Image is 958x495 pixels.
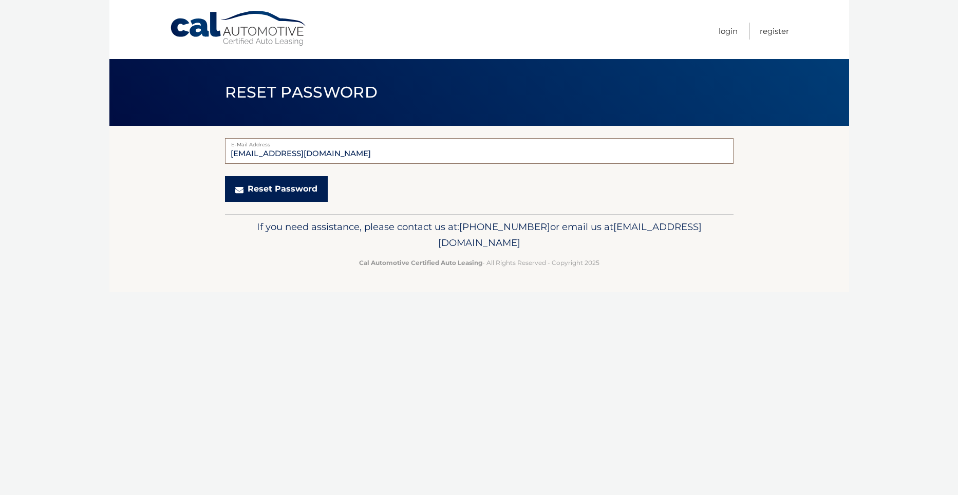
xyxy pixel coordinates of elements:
p: - All Rights Reserved - Copyright 2025 [232,257,727,268]
a: Cal Automotive [170,10,308,47]
input: E-Mail Address [225,138,734,164]
span: Reset Password [225,83,378,102]
a: Register [760,23,789,40]
p: If you need assistance, please contact us at: or email us at [232,219,727,252]
label: E-Mail Address [225,138,734,146]
button: Reset Password [225,176,328,202]
span: [PHONE_NUMBER] [459,221,550,233]
a: Login [719,23,738,40]
strong: Cal Automotive Certified Auto Leasing [359,259,482,266]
